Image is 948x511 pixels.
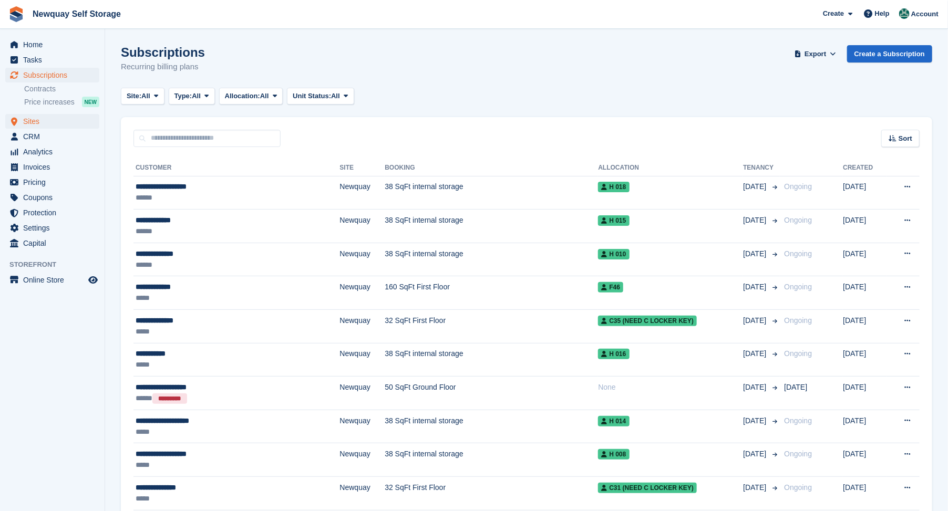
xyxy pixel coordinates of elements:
[260,91,269,101] span: All
[743,315,768,326] span: [DATE]
[743,415,768,426] span: [DATE]
[121,88,164,105] button: Site: All
[843,343,887,377] td: [DATE]
[121,45,205,59] h1: Subscriptions
[743,181,768,192] span: [DATE]
[598,382,743,393] div: None
[5,37,99,52] a: menu
[784,450,812,458] span: Ongoing
[5,175,99,190] a: menu
[598,349,629,359] span: H 016
[23,53,86,67] span: Tasks
[385,276,598,310] td: 160 SqFt First Floor
[23,190,86,205] span: Coupons
[843,210,887,243] td: [DATE]
[127,91,141,101] span: Site:
[5,144,99,159] a: menu
[192,91,201,101] span: All
[743,215,768,226] span: [DATE]
[875,8,890,19] span: Help
[24,84,99,94] a: Contracts
[121,61,205,73] p: Recurring billing plans
[784,383,807,391] span: [DATE]
[847,45,932,62] a: Create a Subscription
[598,182,629,192] span: H 018
[24,97,75,107] span: Price increases
[743,281,768,293] span: [DATE]
[843,377,887,410] td: [DATE]
[87,274,99,286] a: Preview store
[899,133,912,144] span: Sort
[823,8,844,19] span: Create
[23,160,86,174] span: Invoices
[340,410,385,443] td: Newquay
[784,349,812,358] span: Ongoing
[784,283,812,291] span: Ongoing
[743,482,768,493] span: [DATE]
[743,382,768,393] span: [DATE]
[385,243,598,276] td: 38 SqFt internal storage
[340,160,385,176] th: Site
[340,276,385,310] td: Newquay
[598,282,623,293] span: F46
[784,249,812,258] span: Ongoing
[843,276,887,310] td: [DATE]
[23,129,86,144] span: CRM
[5,129,99,144] a: menu
[174,91,192,101] span: Type:
[340,377,385,410] td: Newquay
[5,205,99,220] a: menu
[133,160,340,176] th: Customer
[385,410,598,443] td: 38 SqFt internal storage
[743,449,768,460] span: [DATE]
[5,53,99,67] a: menu
[385,160,598,176] th: Booking
[743,348,768,359] span: [DATE]
[598,160,743,176] th: Allocation
[340,176,385,210] td: Newquay
[24,96,99,108] a: Price increases NEW
[598,483,697,493] span: C31 (Need C Locker key)
[23,68,86,82] span: Subscriptions
[598,416,629,426] span: H 014
[843,476,887,510] td: [DATE]
[82,97,99,107] div: NEW
[5,273,99,287] a: menu
[340,309,385,343] td: Newquay
[598,449,629,460] span: H 008
[385,309,598,343] td: 32 SqFt First Floor
[293,91,331,101] span: Unit Status:
[23,144,86,159] span: Analytics
[340,476,385,510] td: Newquay
[792,45,839,62] button: Export
[9,259,105,270] span: Storefront
[843,443,887,477] td: [DATE]
[340,210,385,243] td: Newquay
[843,160,887,176] th: Created
[385,343,598,377] td: 38 SqFt internal storage
[5,190,99,205] a: menu
[23,273,86,287] span: Online Store
[23,221,86,235] span: Settings
[899,8,910,19] img: JON
[743,160,780,176] th: Tenancy
[843,176,887,210] td: [DATE]
[340,243,385,276] td: Newquay
[784,182,812,191] span: Ongoing
[141,91,150,101] span: All
[598,215,629,226] span: H 015
[23,114,86,129] span: Sites
[219,88,283,105] button: Allocation: All
[743,248,768,259] span: [DATE]
[598,316,697,326] span: C35 (Need C Locker key)
[385,176,598,210] td: 38 SqFt internal storage
[23,37,86,52] span: Home
[225,91,260,101] span: Allocation:
[385,210,598,243] td: 38 SqFt internal storage
[385,377,598,410] td: 50 SqFt Ground Floor
[843,243,887,276] td: [DATE]
[331,91,340,101] span: All
[911,9,939,19] span: Account
[805,49,826,59] span: Export
[23,175,86,190] span: Pricing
